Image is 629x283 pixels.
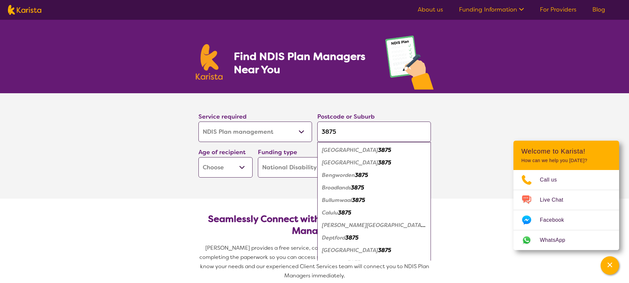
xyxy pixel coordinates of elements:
[321,182,428,194] div: Broadlands 3875
[352,197,365,204] em: 3875
[321,156,428,169] div: Banksia Peninsula 3875
[199,244,431,279] span: [PERSON_NAME] provides a free service, connecting you to NDIS Plan Managers and completing the pa...
[338,209,351,216] em: 3875
[322,147,378,154] em: [GEOGRAPHIC_DATA]
[592,6,605,14] a: Blog
[378,159,391,166] em: 3875
[8,5,41,15] img: Karista logo
[198,148,246,156] label: Age of recipient
[540,235,573,245] span: WhatsApp
[355,172,368,179] em: 3875
[321,169,428,182] div: Bengworden 3875
[204,213,426,237] h2: Seamlessly Connect with NDIS-Registered Plan Managers
[521,147,611,155] h2: Welcome to Karista!
[198,113,247,121] label: Service required
[378,247,391,254] em: 3875
[321,144,428,156] div: Bairnsdale 3875
[540,195,571,205] span: Live Chat
[317,122,431,142] input: Type
[418,6,443,14] a: About us
[513,170,619,250] ul: Choose channel
[322,172,355,179] em: Bengworden
[317,113,375,121] label: Postcode or Suburb
[513,230,619,250] a: Web link opens in a new tab.
[322,209,338,216] em: Calulu
[351,184,364,191] em: 3875
[321,219,428,232] div: Clifton Creek 3875
[378,147,391,154] em: 3875
[322,222,425,229] em: [PERSON_NAME][GEOGRAPHIC_DATA]
[322,197,352,204] em: Bullumwaal
[540,6,577,14] a: For Providers
[513,141,619,250] div: Channel Menu
[234,50,372,76] h1: Find NDIS Plan Managers Near You
[601,256,619,275] button: Channel Menu
[322,159,378,166] em: [GEOGRAPHIC_DATA]
[322,234,345,241] em: Deptford
[322,184,351,191] em: Broadlands
[321,257,428,269] div: Eastwood 3875
[385,36,434,93] img: plan-management
[258,148,297,156] label: Funding type
[540,215,572,225] span: Facebook
[321,244,428,257] div: East Bairnsdale 3875
[321,194,428,207] div: Bullumwaal 3875
[322,259,347,266] em: Eastwood
[345,234,359,241] em: 3875
[459,6,524,14] a: Funding Information
[540,175,565,185] span: Call us
[347,259,361,266] em: 3875
[321,232,428,244] div: Deptford 3875
[321,207,428,219] div: Calulu 3875
[521,158,611,163] p: How can we help you [DATE]?
[196,44,223,80] img: Karista logo
[322,247,378,254] em: [GEOGRAPHIC_DATA]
